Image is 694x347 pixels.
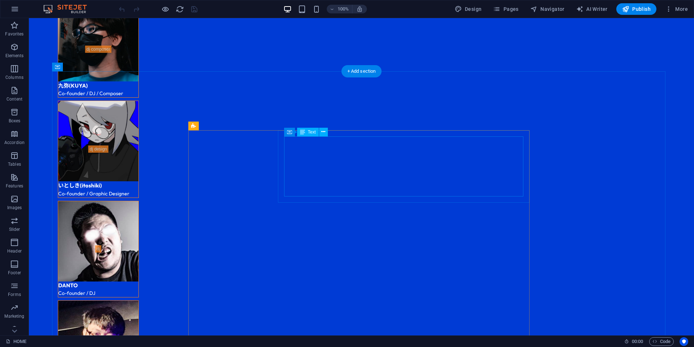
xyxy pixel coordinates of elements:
[4,140,25,145] p: Accordion
[9,227,20,232] p: Slider
[7,96,22,102] p: Content
[530,5,565,13] span: Navigator
[6,337,26,346] a: Click to cancel selection. Double-click to open Pages
[338,5,349,13] h6: 100%
[175,5,184,13] button: reload
[5,31,23,37] p: Favorites
[5,75,23,80] p: Columns
[527,3,567,15] button: Navigator
[490,3,521,15] button: Pages
[455,5,482,13] span: Design
[7,248,22,254] p: Header
[176,5,184,13] i: Reload page
[616,3,656,15] button: Publish
[665,5,688,13] span: More
[576,5,608,13] span: AI Writer
[6,183,23,189] p: Features
[4,313,24,319] p: Marketing
[493,5,518,13] span: Pages
[342,65,382,77] div: + Add section
[5,53,24,59] p: Elements
[632,337,643,346] span: 00 00
[327,5,352,13] button: 100%
[649,337,674,346] button: Code
[8,292,21,297] p: Forms
[161,5,170,13] button: Click here to leave preview mode and continue editing
[652,337,671,346] span: Code
[452,3,485,15] button: Design
[680,337,688,346] button: Usercentrics
[9,118,21,124] p: Boxes
[637,339,638,344] span: :
[8,270,21,276] p: Footer
[42,5,96,13] img: Editor Logo
[356,6,363,12] i: On resize automatically adjust zoom level to fit chosen device.
[452,3,485,15] div: Design (Ctrl+Alt+Y)
[622,5,651,13] span: Publish
[662,3,691,15] button: More
[624,337,643,346] h6: Session time
[573,3,611,15] button: AI Writer
[8,161,21,167] p: Tables
[308,130,316,134] span: Text
[7,205,22,211] p: Images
